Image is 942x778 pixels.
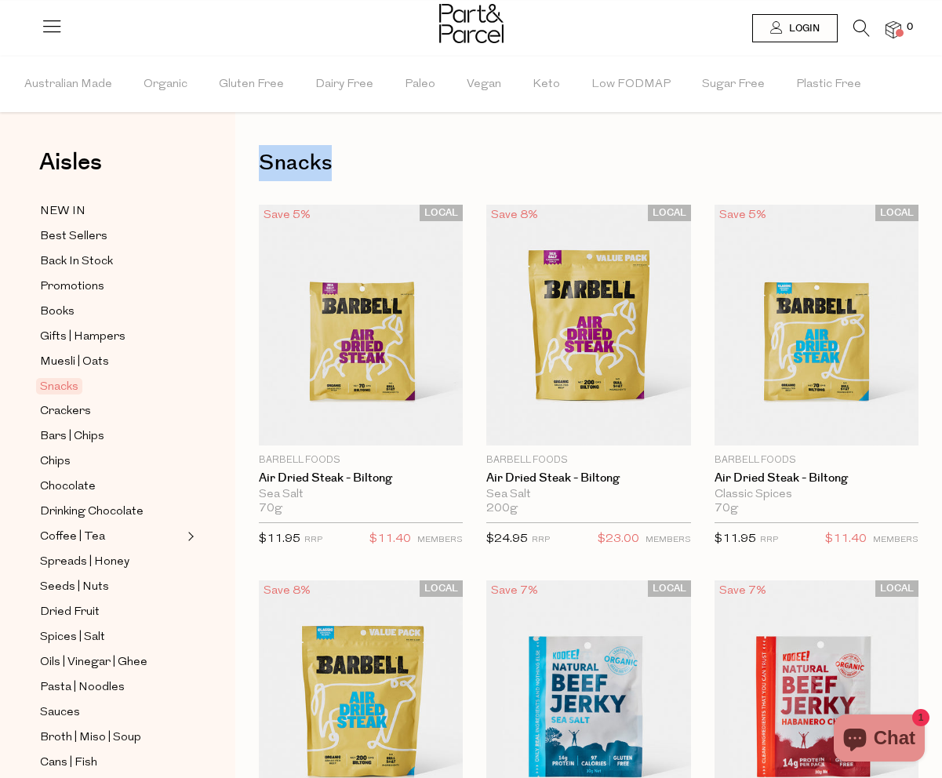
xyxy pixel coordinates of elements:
a: Crackers [40,402,183,421]
inbox-online-store-chat: Shopify online store chat [829,714,929,765]
span: LOCAL [875,580,918,597]
img: Air Dried Steak - Biltong [259,205,463,445]
span: Cans | Fish [40,754,97,773]
a: Login [752,14,838,42]
a: Gifts | Hampers [40,327,183,347]
a: Snacks [40,377,183,396]
small: MEMBERS [873,536,918,544]
div: Sea Salt [486,488,690,502]
span: Promotions [40,278,104,296]
span: LOCAL [420,205,463,221]
p: Barbell Foods [259,453,463,467]
span: Sugar Free [702,57,765,112]
span: Coffee | Tea [40,528,105,547]
span: LOCAL [648,580,691,597]
a: Books [40,302,183,322]
a: Broth | Miso | Soup [40,728,183,747]
span: LOCAL [648,205,691,221]
span: Chocolate [40,478,96,496]
span: Drinking Chocolate [40,503,144,522]
span: Login [785,22,820,35]
span: Bars | Chips [40,427,104,446]
span: LOCAL [875,205,918,221]
span: Seeds | Nuts [40,578,109,597]
span: Crackers [40,402,91,421]
div: Save 7% [486,580,543,602]
span: Plastic Free [796,57,861,112]
h1: Snacks [259,145,918,181]
a: Dried Fruit [40,602,183,622]
span: Aisles [39,145,102,180]
span: NEW IN [40,202,85,221]
span: Gluten Free [219,57,284,112]
a: Seeds | Nuts [40,577,183,597]
span: Snacks [36,378,82,394]
span: $11.95 [715,533,756,545]
div: Save 5% [715,205,771,226]
span: Best Sellers [40,227,107,246]
p: Barbell Foods [715,453,918,467]
span: $11.40 [825,529,867,550]
img: Air Dried Steak - Biltong [486,205,690,445]
span: Broth | Miso | Soup [40,729,141,747]
a: Spreads | Honey [40,552,183,572]
span: $11.40 [369,529,411,550]
a: NEW IN [40,202,183,221]
a: Air Dried Steak - Biltong [486,471,690,485]
span: Australian Made [24,57,112,112]
span: Spices | Salt [40,628,105,647]
span: $23.00 [598,529,639,550]
div: Sea Salt [259,488,463,502]
span: Organic [144,57,187,112]
a: Back In Stock [40,252,183,271]
a: 0 [886,21,901,38]
span: Back In Stock [40,253,113,271]
div: Classic Spices [715,488,918,502]
span: Spreads | Honey [40,553,129,572]
span: $11.95 [259,533,300,545]
span: Books [40,303,75,322]
span: 0 [903,20,917,35]
span: 200g [486,502,518,516]
span: Vegan [467,57,501,112]
small: RRP [304,536,322,544]
a: Best Sellers [40,227,183,246]
span: Muesli | Oats [40,353,109,372]
a: Cans | Fish [40,753,183,773]
span: 70g [715,502,738,516]
span: Pasta | Noodles [40,678,125,697]
span: Paleo [405,57,435,112]
small: MEMBERS [646,536,691,544]
a: Coffee | Tea [40,527,183,547]
span: Chips [40,453,71,471]
a: Drinking Chocolate [40,502,183,522]
div: Save 5% [259,205,315,226]
a: Spices | Salt [40,627,183,647]
a: Oils | Vinegar | Ghee [40,653,183,672]
a: Air Dried Steak - Biltong [259,471,463,485]
span: Gifts | Hampers [40,328,125,347]
div: Save 7% [715,580,771,602]
img: Air Dried Steak - Biltong [715,205,918,445]
span: 70g [259,502,282,516]
span: Dried Fruit [40,603,100,622]
a: Aisles [39,151,102,190]
a: Promotions [40,277,183,296]
a: Sauces [40,703,183,722]
a: Pasta | Noodles [40,678,183,697]
span: Low FODMAP [591,57,671,112]
div: Save 8% [486,205,543,226]
span: Sauces [40,703,80,722]
button: Expand/Collapse Coffee | Tea [184,527,195,546]
span: Keto [533,57,560,112]
span: Oils | Vinegar | Ghee [40,653,147,672]
span: LOCAL [420,580,463,597]
a: Muesli | Oats [40,352,183,372]
small: RRP [760,536,778,544]
div: Save 8% [259,580,315,602]
span: Dairy Free [315,57,373,112]
a: Chocolate [40,477,183,496]
img: Part&Parcel [439,4,504,43]
small: RRP [532,536,550,544]
a: Bars | Chips [40,427,183,446]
